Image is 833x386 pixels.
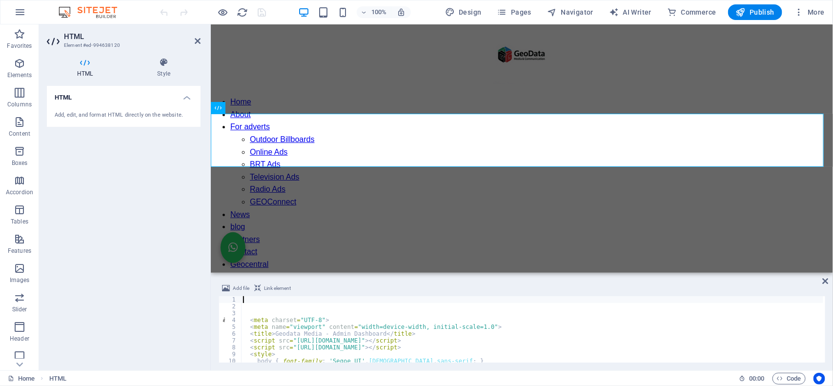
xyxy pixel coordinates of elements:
button: 100% [357,6,391,18]
span: AI Writer [609,7,651,17]
h6: Session time [739,373,765,385]
button: Publish [728,4,782,20]
h2: HTML [64,32,201,41]
span: Code [777,373,801,385]
button: Navigator [543,4,597,20]
h4: HTML [47,86,201,103]
span: Click to select. Double-click to edit [49,373,66,385]
p: Content [9,130,30,138]
p: Columns [7,101,32,108]
p: Images [10,276,30,284]
p: Tables [11,218,28,225]
div: 1 [219,296,242,303]
p: Slider [12,305,27,313]
p: Elements [7,71,32,79]
span: : [756,375,757,382]
p: Accordion [6,188,33,196]
span: Add file [233,283,249,294]
nav: breadcrumb [49,373,66,385]
button: Link element [253,283,292,294]
p: Favorites [7,42,32,50]
div: 4 [219,317,242,324]
div: Add, edit, and format HTML directly on the website. [55,111,193,120]
button: Click here to leave preview mode and continue editing [217,6,229,18]
div: 5 [219,324,242,330]
i: On resize automatically adjust zoom level to fit chosen device. [397,8,406,17]
p: Boxes [12,159,28,167]
button: AI Writer [605,4,655,20]
div: 10 [219,358,242,365]
p: Features [8,247,31,255]
span: Navigator [547,7,593,17]
button: reload [237,6,248,18]
p: Header [10,335,29,343]
div: 3 [219,310,242,317]
div: 8 [219,344,242,351]
h4: Style [127,58,201,78]
button: Usercentrics [813,373,825,385]
span: Link element [264,283,291,294]
span: Commerce [667,7,716,17]
div: 6 [219,330,242,337]
h3: Element #ed-994638120 [64,41,181,50]
h6: 100% [371,6,387,18]
span: Publish [736,7,774,17]
button: Code [772,373,806,385]
h4: HTML [47,58,127,78]
button: Pages [493,4,535,20]
div: 2 [219,303,242,310]
button: Commerce [663,4,720,20]
span: Design [445,7,482,17]
span: Pages [497,7,531,17]
div: 7 [219,337,242,344]
button: More [790,4,829,20]
button: Add file [221,283,251,294]
div: 9 [219,351,242,358]
img: Editor Logo [56,6,129,18]
span: More [794,7,825,17]
span: 00 00 [749,373,764,385]
a: Click to cancel selection. Double-click to open Pages [8,373,35,385]
button: Design [441,4,486,20]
